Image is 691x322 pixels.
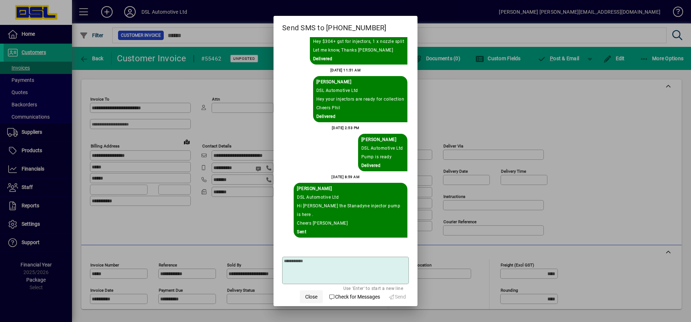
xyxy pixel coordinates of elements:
[332,124,360,132] div: [DATE] 2:53 PM
[361,161,405,170] div: Delivered
[343,284,403,292] mat-hint: Use 'Enter' to start a new line
[316,112,405,121] div: Delivered
[313,54,405,63] div: Delivered
[329,293,380,301] span: Check for Messages
[297,184,404,193] div: Sent By
[316,78,405,86] div: Sent By
[330,66,361,75] div: [DATE] 11:51 AM
[316,86,405,112] div: DSL Automotive Ltd Hey your injectors are ready for collection Cheers Phil
[331,173,360,181] div: [DATE] 8:59 AM
[326,290,383,303] button: Check for Messages
[305,293,317,301] span: Close
[274,16,417,37] h2: Send SMS to [PHONE_NUMBER]
[297,228,404,236] div: Sent
[297,193,404,228] div: DSL Automotive Ltd Hi [PERSON_NAME] the Stanadyne injector pump is here . Cheers [PERSON_NAME]
[300,290,323,303] button: Close
[361,144,405,161] div: DSL Automotive Ltd Pump is ready
[313,28,405,54] div: DSL Automotive Ltd Hey $304+ gst for injectors, 1 x nozzle split Let me know, Thanks [PERSON_NAME]
[361,135,405,144] div: Sent By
